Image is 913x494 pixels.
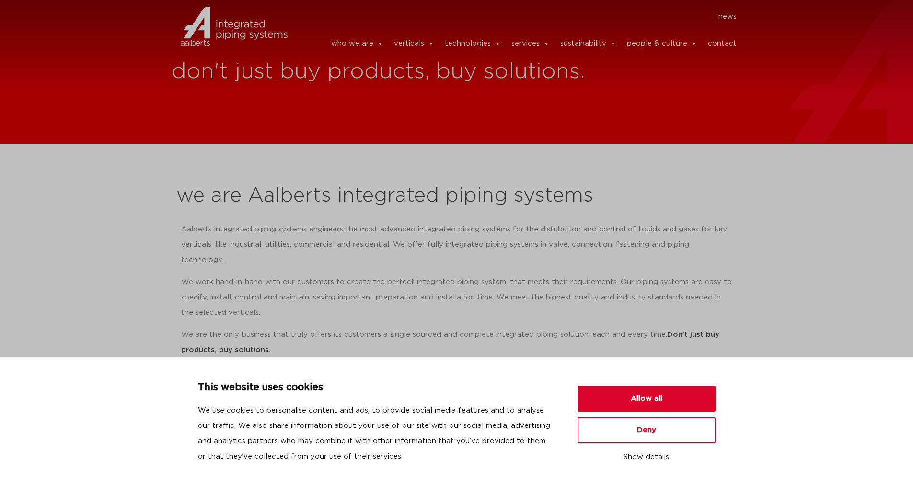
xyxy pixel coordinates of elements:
[181,222,732,268] p: Aalberts integrated piping systems engineers the most advanced integrated piping systems for the ...
[331,34,383,53] a: who we are
[181,327,732,358] p: We are the only business that truly offers its customers a single sourced and complete integrated...
[627,34,697,53] a: people & culture
[511,34,550,53] a: services
[176,184,737,207] h2: we are Aalberts integrated piping systems
[302,9,737,24] nav: Menu
[560,34,616,53] a: sustainability
[578,449,716,465] button: Show details
[718,9,737,24] a: news
[578,417,716,443] button: Deny
[708,34,737,53] a: contact
[578,386,716,412] button: Allow all
[445,34,501,53] a: technologies
[394,34,434,53] a: verticals
[198,380,555,395] p: This website uses cookies
[198,403,555,464] p: We use cookies to personalise content and ads, to provide social media features and to analyse ou...
[181,275,732,321] p: We work hand-in-hand with our customers to create the perfect integrated piping system, that meet...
